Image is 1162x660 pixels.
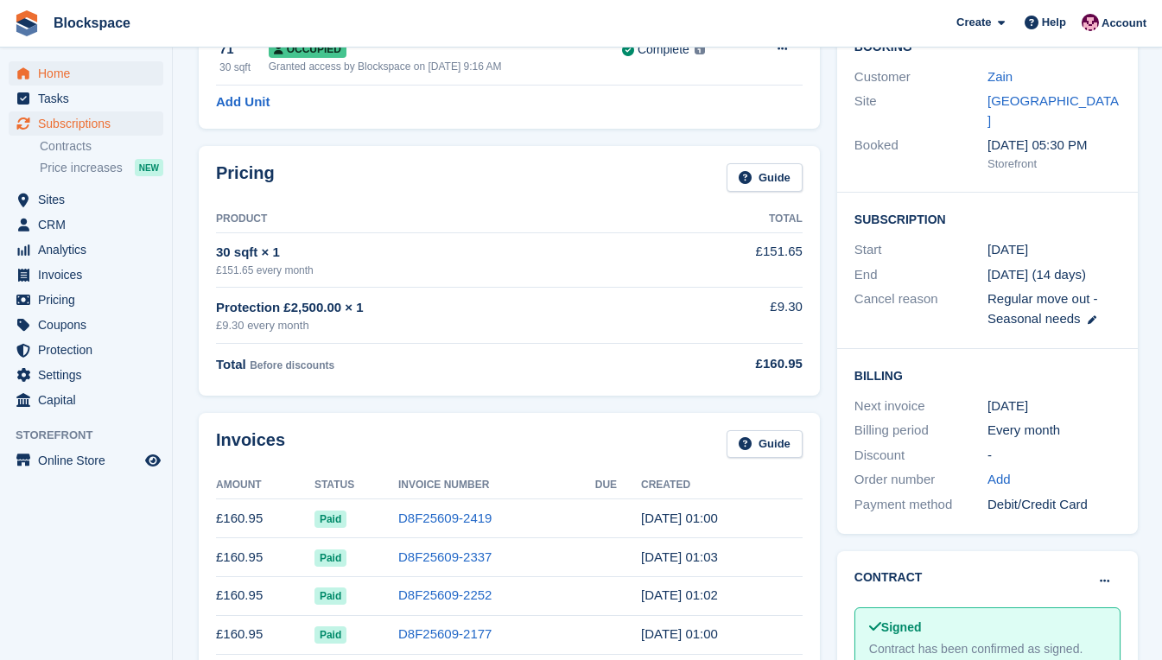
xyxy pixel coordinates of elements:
td: £160.95 [216,615,314,654]
a: Blockspace [47,9,137,37]
td: £160.95 [216,499,314,538]
time: 2025-06-21 00:02:48 UTC [641,587,718,602]
th: Total [661,206,803,233]
span: Before discounts [250,359,334,371]
a: D8F25609-2252 [398,587,492,602]
a: menu [9,313,163,337]
div: £160.95 [661,354,803,374]
a: Price increases NEW [40,158,163,177]
div: End [854,265,987,285]
a: menu [9,238,163,262]
span: Pricing [38,288,142,312]
div: - [987,446,1121,466]
span: Home [38,61,142,86]
a: menu [9,111,163,136]
span: Sites [38,187,142,212]
span: Storefront [16,427,172,444]
img: Blockspace [1082,14,1099,31]
time: 2025-05-21 00:00:44 UTC [641,626,718,641]
div: 71 [219,40,269,60]
a: Zain [987,69,1013,84]
div: Granted access by Blockspace on [DATE] 9:16 AM [269,59,622,74]
td: £160.95 [216,576,314,615]
div: Billing period [854,421,987,441]
span: Total [216,357,246,371]
a: Preview store [143,450,163,471]
th: Product [216,206,661,233]
a: menu [9,86,163,111]
span: Analytics [38,238,142,262]
div: Debit/Credit Card [987,495,1121,515]
time: 2025-05-21 00:00:00 UTC [987,240,1028,260]
div: Payment method [854,495,987,515]
img: icon-info-grey-7440780725fd019a000dd9b08b2336e03edf1995a4989e88bcd33f0948082b44.svg [695,44,705,54]
div: Site [854,92,987,130]
td: £151.65 [661,232,803,287]
span: Create [956,14,991,31]
h2: Invoices [216,430,285,459]
img: stora-icon-8386f47178a22dfd0bd8f6a31ec36ba5ce8667c1dd55bd0f319d3a0aa187defe.svg [14,10,40,36]
a: D8F25609-2177 [398,626,492,641]
span: Price increases [40,160,123,176]
span: Online Store [38,448,142,473]
span: Occupied [269,41,346,58]
a: Add Unit [216,92,270,112]
div: £9.30 every month [216,317,661,334]
a: Contracts [40,138,163,155]
span: Paid [314,511,346,528]
span: Invoices [38,263,142,287]
h2: Booking [854,41,1121,54]
div: NEW [135,159,163,176]
span: Help [1042,14,1066,31]
span: Capital [38,388,142,412]
div: [DATE] [987,397,1121,416]
a: menu [9,338,163,362]
span: Regular move out - Seasonal needs [987,291,1098,326]
span: Subscriptions [38,111,142,136]
div: Protection £2,500.00 × 1 [216,298,661,318]
a: menu [9,213,163,237]
h2: Pricing [216,163,275,192]
div: Signed [869,619,1106,637]
th: Created [641,472,803,499]
span: Account [1102,15,1146,32]
a: menu [9,448,163,473]
div: Start [854,240,987,260]
span: Tasks [38,86,142,111]
div: Every month [987,421,1121,441]
a: menu [9,187,163,212]
div: Next invoice [854,397,987,416]
a: menu [9,363,163,387]
th: Status [314,472,398,499]
span: CRM [38,213,142,237]
a: menu [9,263,163,287]
div: [DATE] 05:30 PM [987,136,1121,155]
span: Settings [38,363,142,387]
a: Guide [727,163,803,192]
time: 2025-08-21 00:00:52 UTC [641,511,718,525]
a: menu [9,288,163,312]
div: Order number [854,470,987,490]
span: Paid [314,587,346,605]
time: 2025-07-21 00:03:16 UTC [641,549,718,564]
div: Cancel reason [854,289,987,328]
a: Guide [727,430,803,459]
div: Booked [854,136,987,172]
th: Amount [216,472,314,499]
a: D8F25609-2337 [398,549,492,564]
div: Contract has been confirmed as signed. [869,640,1106,658]
div: Storefront [987,155,1121,173]
th: Invoice Number [398,472,595,499]
th: Due [595,472,641,499]
span: Coupons [38,313,142,337]
h2: Billing [854,366,1121,384]
span: [DATE] (14 days) [987,267,1086,282]
span: Paid [314,626,346,644]
div: Complete [638,41,689,59]
td: £9.30 [661,288,803,344]
span: Protection [38,338,142,362]
h2: Subscription [854,210,1121,227]
div: £151.65 every month [216,263,661,278]
a: menu [9,61,163,86]
div: 30 sqft × 1 [216,243,661,263]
